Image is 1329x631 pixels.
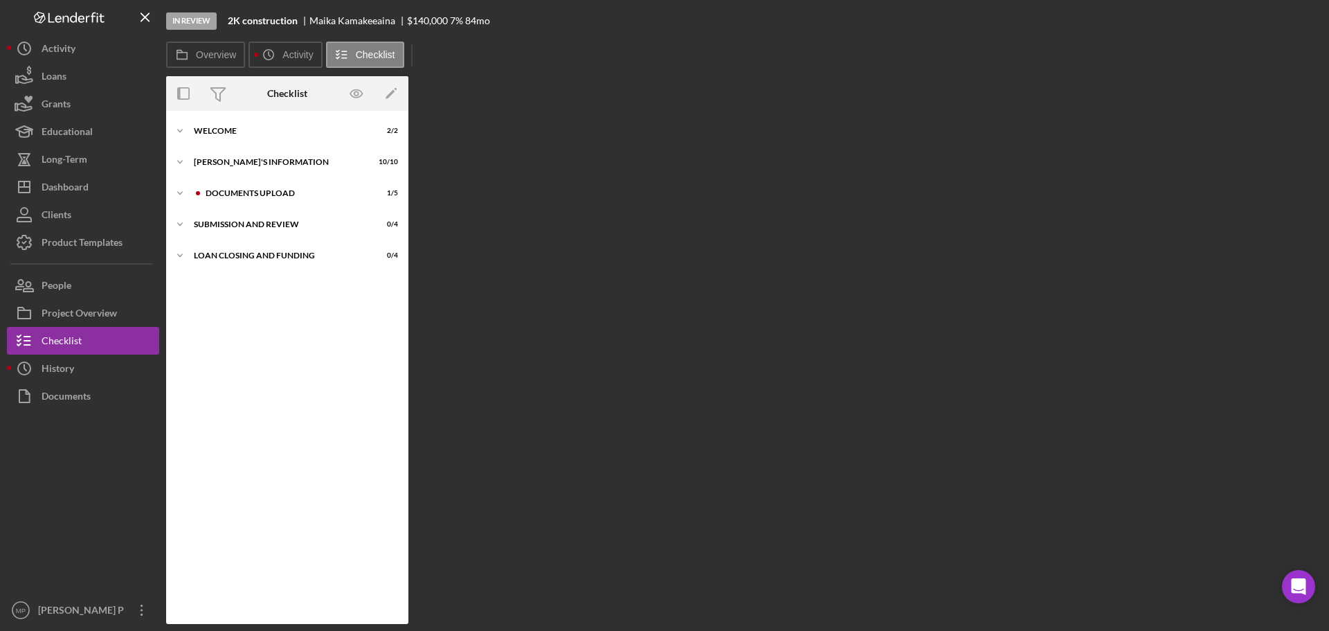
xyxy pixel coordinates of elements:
[194,220,363,229] div: SUBMISSION AND REVIEW
[35,596,125,628] div: [PERSON_NAME] P
[206,189,363,197] div: DOCUMENTS UPLOAD
[42,272,71,303] div: People
[166,42,245,68] button: Overview
[248,42,322,68] button: Activity
[356,49,395,60] label: Checklist
[373,127,398,135] div: 2 / 2
[42,327,82,358] div: Checklist
[42,355,74,386] div: History
[373,189,398,197] div: 1 / 5
[42,299,117,330] div: Project Overview
[7,201,159,229] button: Clients
[309,15,407,26] div: Maika Kamakeeaina
[194,251,363,260] div: LOAN CLOSING AND FUNDING
[267,88,307,99] div: Checklist
[7,355,159,382] button: History
[1282,570,1315,603] div: Open Intercom Messenger
[7,299,159,327] button: Project Overview
[7,272,159,299] button: People
[373,158,398,166] div: 10 / 10
[194,158,363,166] div: [PERSON_NAME]'S INFORMATION
[407,15,448,26] span: $140,000
[166,12,217,30] div: In Review
[7,145,159,173] button: Long-Term
[16,607,26,614] text: MP
[194,127,363,135] div: WELCOME
[196,49,236,60] label: Overview
[450,15,463,26] div: 7 %
[7,62,159,90] button: Loans
[7,327,159,355] button: Checklist
[326,42,404,68] button: Checklist
[282,49,313,60] label: Activity
[7,90,159,118] button: Grants
[7,229,159,256] button: Product Templates
[42,35,75,66] div: Activity
[42,173,89,204] div: Dashboard
[465,15,490,26] div: 84 mo
[7,173,159,201] button: Dashboard
[7,118,159,145] button: Educational
[42,229,123,260] div: Product Templates
[42,145,87,177] div: Long-Term
[373,220,398,229] div: 0 / 4
[42,382,91,414] div: Documents
[7,35,159,62] button: Activity
[42,201,71,232] div: Clients
[228,15,298,26] b: 2K construction
[373,251,398,260] div: 0 / 4
[42,118,93,149] div: Educational
[7,382,159,410] button: Documents
[42,90,71,121] div: Grants
[7,596,159,624] button: MP[PERSON_NAME] P
[42,62,66,94] div: Loans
